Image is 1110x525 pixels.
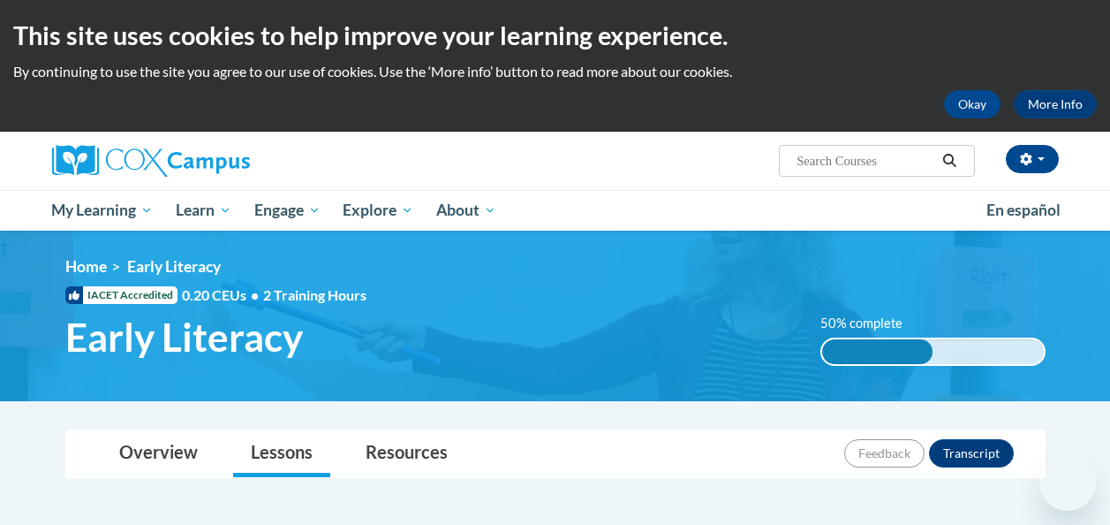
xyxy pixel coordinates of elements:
[936,150,963,171] button: Search
[251,286,259,303] span: •
[254,200,321,221] span: Engage
[65,257,107,276] a: Home
[331,190,425,231] a: Explore
[425,190,508,231] a: About
[65,286,177,304] span: IACET Accredited
[65,314,303,361] span: Early Literacy
[844,439,925,468] button: Feedback
[1014,90,1097,118] a: More Info
[13,18,1097,53] h2: This site uses cookies to help improve your learning experience.
[820,314,922,333] label: 50% complete
[176,200,231,221] span: Learn
[52,145,370,177] a: Cox Campus
[164,190,243,231] a: Learn
[13,62,1097,81] p: By continuing to use the site you agree to our use of cookies. Use the ‘More info’ button to read...
[51,200,153,221] span: My Learning
[929,439,1014,468] button: Transcript
[348,430,465,477] a: Resources
[52,145,250,177] img: Cox Campus
[944,90,1001,118] button: Okay
[127,257,221,276] span: Early Literacy
[39,190,1072,231] div: Main menu
[343,200,413,221] span: Explore
[233,430,330,477] a: Lessons
[795,150,936,171] input: Search Courses
[436,200,496,221] span: About
[975,192,1072,229] a: En español
[1006,145,1059,173] button: Account Settings
[986,201,1061,219] span: En español
[243,190,332,231] a: Engage
[41,190,165,231] a: My Learning
[263,286,366,303] span: 2 Training Hours
[182,285,263,305] span: 0.20 CEUs
[1039,454,1096,511] iframe: Button to launch messaging window
[822,339,933,364] div: 50% complete
[102,430,215,477] a: Overview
